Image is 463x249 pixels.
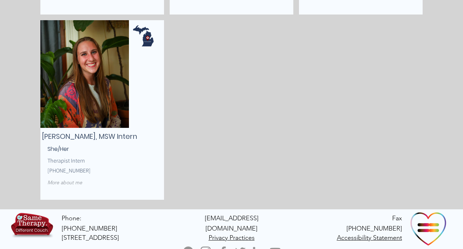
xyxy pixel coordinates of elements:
[133,47,154,69] img: Dot 3.png
[133,94,154,115] img: Dot 3.png
[62,234,119,242] span: [STREET_ADDRESS]
[47,176,102,189] a: More about me
[337,233,402,242] a: Accessibility Statement
[10,211,55,243] img: TBH.US
[133,177,154,198] img: Dot 3.png
[62,214,117,232] a: Phone: [PHONE_NUMBER]
[133,136,154,157] img: Dot 3.png
[133,25,154,46] img: Dot 3.png
[133,154,154,175] img: Dot 3.png
[47,145,69,153] span: She/Her
[47,179,82,186] span: More about me
[133,118,154,139] img: Dot 3.png
[205,214,259,232] a: [EMAIL_ADDRESS][DOMAIN_NAME]
[410,209,448,248] img: Ally Organization
[47,167,91,174] span: [PHONE_NUMBER]
[42,131,137,141] span: [PERSON_NAME], MSW Intern
[209,233,255,242] a: Privacy Practices
[47,157,85,164] span: Therapist Intern
[133,70,154,92] img: Dot 3.png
